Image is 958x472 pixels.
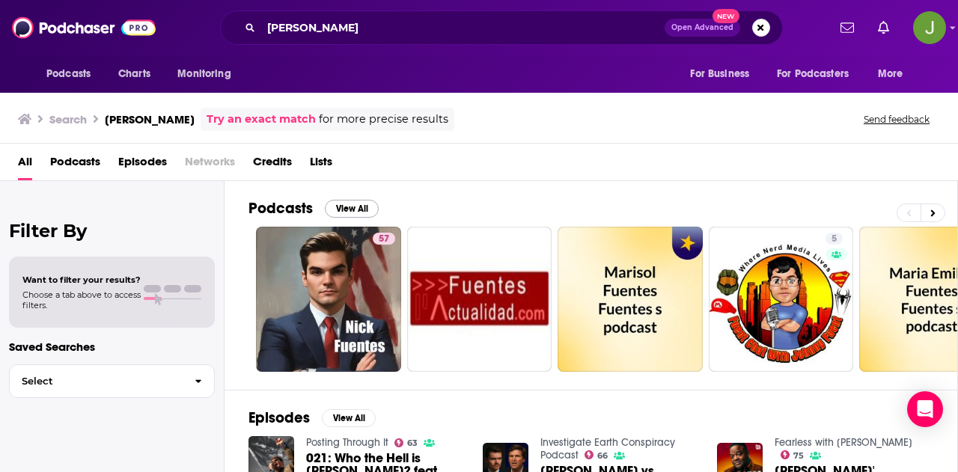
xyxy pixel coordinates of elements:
button: Open AdvancedNew [665,19,740,37]
a: Charts [109,60,159,88]
a: Podcasts [50,150,100,180]
button: View All [322,409,376,427]
h3: [PERSON_NAME] [105,112,195,126]
h2: Filter By [9,220,215,242]
span: 57 [379,232,389,247]
h2: Podcasts [248,199,313,218]
button: open menu [36,60,110,88]
a: EpisodesView All [248,408,376,427]
a: Try an exact match [207,111,316,128]
a: Episodes [118,150,167,180]
span: Open Advanced [671,24,733,31]
span: Select [10,376,183,386]
button: open menu [867,60,922,88]
span: 5 [832,232,837,247]
span: Charts [118,64,150,85]
a: 75 [781,450,805,459]
a: 57 [373,233,395,245]
h3: Search [49,112,87,126]
span: Logged in as jack.bradbury [913,11,946,44]
a: 5 [709,227,854,372]
span: For Podcasters [777,64,849,85]
a: 5 [826,233,843,245]
h2: Episodes [248,408,310,427]
a: Investigate Earth Conspiracy Podcast [540,436,675,462]
span: Networks [185,150,235,180]
span: 63 [407,440,418,447]
a: All [18,150,32,180]
a: 66 [585,450,608,459]
a: Show notifications dropdown [835,15,860,40]
a: Show notifications dropdown [872,15,895,40]
a: 57 [256,227,401,372]
span: 66 [597,453,608,459]
div: Search podcasts, credits, & more... [220,10,783,45]
div: Open Intercom Messenger [907,391,943,427]
a: 63 [394,438,418,447]
span: Podcasts [46,64,91,85]
span: Want to filter your results? [22,275,141,285]
img: Podchaser - Follow, Share and Rate Podcasts [12,13,156,42]
button: open menu [767,60,870,88]
button: Select [9,364,215,398]
span: More [878,64,903,85]
button: open menu [680,60,768,88]
p: Saved Searches [9,340,215,354]
button: View All [325,200,379,218]
a: Credits [253,150,292,180]
input: Search podcasts, credits, & more... [261,16,665,40]
span: Monitoring [177,64,231,85]
button: open menu [167,60,250,88]
a: PodcastsView All [248,199,379,218]
img: User Profile [913,11,946,44]
a: Lists [310,150,332,180]
span: 75 [793,453,804,459]
span: Choose a tab above to access filters. [22,289,141,310]
button: Show profile menu [913,11,946,44]
a: Fearless with Jason Whitlock [775,436,912,449]
span: New [713,9,739,23]
span: for more precise results [319,111,448,128]
span: For Business [690,64,749,85]
a: Posting Through It [306,436,388,449]
button: Send feedback [859,113,934,126]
